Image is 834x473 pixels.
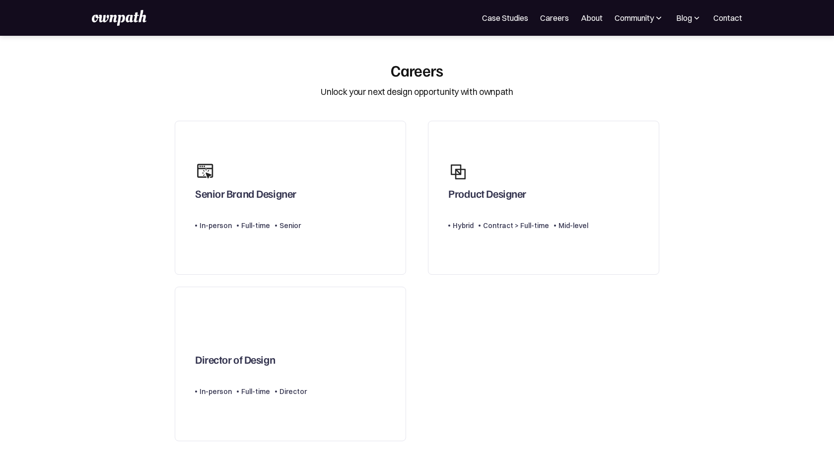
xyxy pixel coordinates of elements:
a: Senior Brand DesignerIn-personFull-timeSenior [175,121,406,275]
div: Careers [391,61,443,79]
div: Blog [676,12,692,24]
a: Director of DesignIn-personFull-timeDirector [175,287,406,441]
div: Senior [279,220,301,232]
div: Full-time [241,220,270,232]
div: Community [615,12,654,24]
div: Community [615,12,664,24]
div: Hybrid [453,220,474,232]
a: Careers [540,12,569,24]
div: Unlock your next design opportunity with ownpath [321,85,513,98]
div: In-person [200,386,232,397]
a: Contact [713,12,742,24]
div: Full-time [241,386,270,397]
a: About [581,12,603,24]
a: Product DesignerHybridContract > Full-timeMid-level [428,121,659,275]
div: Mid-level [558,220,588,232]
a: Case Studies [482,12,528,24]
div: Blog [676,12,701,24]
div: Product Designer [448,187,526,205]
div: Director of Design [195,353,275,371]
div: Senior Brand Designer [195,187,296,205]
div: Contract > Full-time [483,220,549,232]
div: Director [279,386,307,397]
div: In-person [200,220,232,232]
